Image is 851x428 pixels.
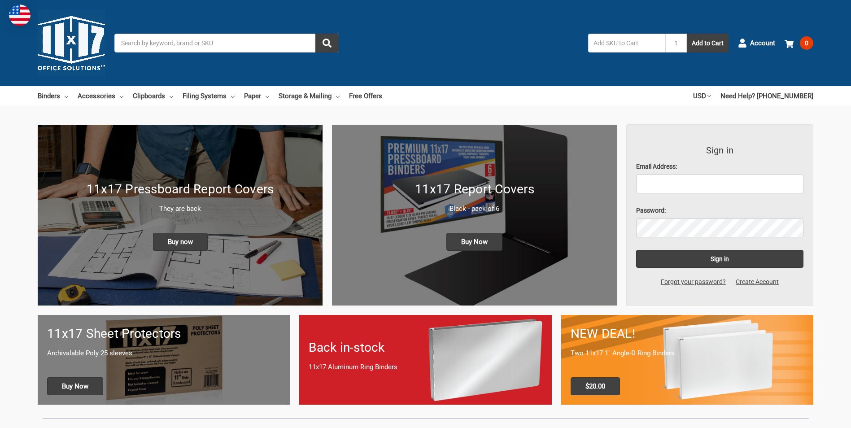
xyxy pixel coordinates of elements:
[47,204,313,214] p: They are back
[571,377,620,395] span: $20.00
[332,125,617,306] img: 11x17 Report Covers
[47,180,313,199] h1: 11x17 Pressboard Report Covers
[636,250,804,268] input: Sign in
[38,315,290,404] a: 11x17 sheet protectors 11x17 Sheet Protectors Archivalable Poly 25 sleeves Buy Now
[731,277,784,287] a: Create Account
[800,36,813,50] span: 0
[47,348,280,358] p: Archivalable Poly 25 sleeves
[636,206,804,215] label: Password:
[153,233,208,251] span: Buy now
[446,233,502,251] span: Buy Now
[299,315,551,404] a: Back in-stock 11x17 Aluminum Ring Binders
[38,86,68,106] a: Binders
[785,31,813,55] a: 0
[636,144,804,157] h3: Sign in
[349,86,382,106] a: Free Offers
[47,324,280,343] h1: 11x17 Sheet Protectors
[38,9,105,77] img: 11x17.com
[777,404,851,428] iframe: Google Customer Reviews
[341,204,607,214] p: Black - pack of 6
[244,86,269,106] a: Paper
[561,315,813,404] a: 11x17 Binder 2-pack only $20.00 NEW DEAL! Two 11x17 1" Angle-D Ring Binders $20.00
[588,34,665,52] input: Add SKU to Cart
[9,4,31,26] img: duty and tax information for United States
[656,277,731,287] a: Forgot your password?
[309,362,542,372] p: 11x17 Aluminum Ring Binders
[114,34,339,52] input: Search by keyword, brand or SKU
[750,38,775,48] span: Account
[738,31,775,55] a: Account
[636,162,804,171] label: Email Address:
[687,34,729,52] button: Add to Cart
[693,86,711,106] a: USD
[183,86,235,106] a: Filing Systems
[38,125,323,306] a: New 11x17 Pressboard Binders 11x17 Pressboard Report Covers They are back Buy now
[47,377,103,395] span: Buy Now
[571,324,804,343] h1: NEW DEAL!
[720,86,813,106] a: Need Help? [PHONE_NUMBER]
[571,348,804,358] p: Two 11x17 1" Angle-D Ring Binders
[279,86,340,106] a: Storage & Mailing
[78,86,123,106] a: Accessories
[341,180,607,199] h1: 11x17 Report Covers
[133,86,173,106] a: Clipboards
[332,125,617,306] a: 11x17 Report Covers 11x17 Report Covers Black - pack of 6 Buy Now
[38,125,323,306] img: New 11x17 Pressboard Binders
[309,338,542,357] h1: Back in-stock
